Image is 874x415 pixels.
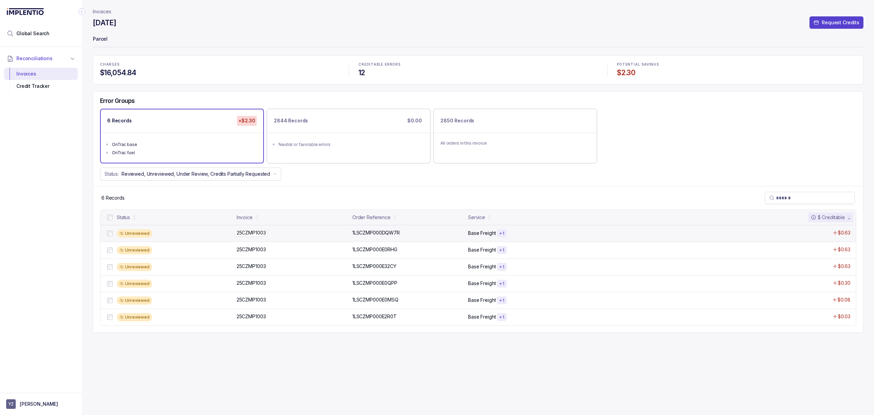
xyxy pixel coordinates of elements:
p: CHARGES [100,63,339,67]
input: checkbox-checkbox [107,264,113,270]
p: Reviewed, Unreviewed, Under Review, Credits Partially Requested [122,171,270,177]
div: Reconciliations [4,66,78,94]
h4: 12 [358,68,598,78]
a: Invoices [93,8,111,15]
div: Order Reference [352,214,391,221]
input: checkbox-checkbox [107,281,113,286]
p: + 1 [499,314,504,320]
input: checkbox-checkbox [107,298,113,303]
p: Base Freight [468,280,496,287]
div: Invoices [10,68,72,80]
input: checkbox-checkbox [107,215,113,220]
p: + 1 [499,281,504,286]
p: + 1 [499,231,504,236]
p: Base Freight [468,313,496,320]
div: Unreviewed [117,296,152,305]
div: $ Creditable [811,214,845,221]
button: User initials[PERSON_NAME] [6,399,76,409]
p: 1LSCZMP000E32CY [352,263,396,270]
p: [PERSON_NAME] [20,401,58,407]
p: 1LSCZMP000E0QPP [352,280,397,286]
p: 1LSCZMP000E2R0T [352,313,397,320]
p: + 1 [499,247,504,253]
p: + 1 [499,264,504,270]
p: +$2.30 [237,116,257,125]
p: 25CZMP1003 [237,246,266,253]
div: Remaining page entries [101,195,125,201]
p: $0.30 [838,280,850,286]
div: Unreviewed [117,246,152,254]
p: Parcel [93,33,863,46]
p: Status: [104,171,119,177]
p: All orders in this invoice [440,140,590,147]
p: 1LSCZMP000E0MSQ [352,296,398,303]
div: Unreviewed [117,313,152,321]
p: Base Freight [468,246,496,253]
p: Base Freight [468,297,496,304]
p: Base Freight [468,230,496,237]
div: OnTrac fuel [112,149,256,156]
p: 25CZMP1003 [237,280,266,286]
span: User initials [6,399,16,409]
p: $0.63 [838,229,850,236]
div: Credit Tracker [10,80,72,92]
h4: $2.30 [617,68,856,78]
p: 2850 Records [440,117,474,124]
p: 25CZMP1003 [237,263,266,270]
div: OnTrac base [112,141,256,148]
p: $0.00 [406,116,423,125]
div: Unreviewed [117,280,152,288]
span: Global Search [16,30,50,37]
div: Unreviewed [117,263,152,271]
button: Reconciliations [4,51,78,66]
p: $0.63 [838,246,850,253]
p: 25CZMP1003 [237,313,266,320]
input: checkbox-checkbox [107,314,113,320]
h4: $16,054.84 [100,68,339,78]
span: Reconciliations [16,55,53,62]
input: checkbox-checkbox [107,231,113,236]
div: Collapse Icon [78,8,86,16]
button: Status:Reviewed, Unreviewed, Under Review, Credits Partially Requested [100,168,281,180]
p: $0.08 [837,296,850,303]
nav: breadcrumb [93,8,111,15]
p: 1LSCZMP000DQW7R [352,229,400,236]
h4: [DATE] [93,18,116,28]
div: Status [117,214,130,221]
p: $0.63 [838,263,850,270]
div: Invoice [237,214,253,221]
p: + 1 [499,298,504,303]
p: 6 Records [101,195,125,201]
p: 25CZMP1003 [235,229,268,237]
h5: Error Groups [100,97,135,105]
p: 1LSCZMP000E0RHG [352,246,397,253]
div: Service [468,214,485,221]
button: Request Credits [809,16,863,29]
p: 6 Records [107,117,132,124]
input: checkbox-checkbox [107,247,113,253]
p: CREDITABLE ERRORS [358,63,598,67]
p: 2844 Records [274,117,308,124]
div: Unreviewed [117,229,152,238]
p: POTENTIAL SAVINGS [617,63,856,67]
p: 25CZMP1003 [237,296,266,303]
div: Neutral or favorable errors [279,141,423,148]
p: Base Freight [468,263,496,270]
p: Request Credits [822,19,859,26]
p: $0.03 [838,313,850,320]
